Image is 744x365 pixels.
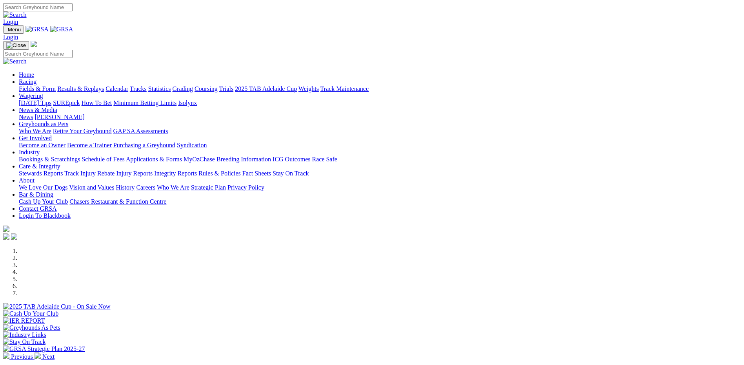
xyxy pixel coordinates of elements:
[82,156,124,163] a: Schedule of Fees
[298,85,319,92] a: Weights
[3,233,9,240] img: facebook.svg
[113,99,176,106] a: Minimum Betting Limits
[178,99,197,106] a: Isolynx
[35,114,84,120] a: [PERSON_NAME]
[53,99,80,106] a: SUREpick
[19,184,67,191] a: We Love Our Dogs
[116,184,135,191] a: History
[19,212,71,219] a: Login To Blackbook
[154,170,197,177] a: Integrity Reports
[3,338,45,345] img: Stay On Track
[3,352,9,359] img: chevron-left-pager-white.svg
[3,50,73,58] input: Search
[19,107,57,113] a: News & Media
[227,184,264,191] a: Privacy Policy
[173,85,193,92] a: Grading
[19,99,741,107] div: Wagering
[57,85,104,92] a: Results & Replays
[219,85,233,92] a: Trials
[19,191,53,198] a: Bar & Dining
[126,156,182,163] a: Applications & Forms
[19,135,52,141] a: Get Involved
[19,198,741,205] div: Bar & Dining
[3,310,58,317] img: Cash Up Your Club
[320,85,369,92] a: Track Maintenance
[19,163,60,170] a: Care & Integrity
[19,121,68,127] a: Greyhounds as Pets
[3,58,27,65] img: Search
[3,345,85,352] img: GRSA Strategic Plan 2025-27
[235,85,297,92] a: 2025 TAB Adelaide Cup
[19,198,68,205] a: Cash Up Your Club
[312,156,337,163] a: Race Safe
[242,170,271,177] a: Fact Sheets
[19,156,80,163] a: Bookings & Scratchings
[35,352,41,359] img: chevron-right-pager-white.svg
[82,99,112,106] a: How To Bet
[273,170,309,177] a: Stay On Track
[11,353,33,360] span: Previous
[19,114,741,121] div: News & Media
[3,353,35,360] a: Previous
[184,156,215,163] a: MyOzChase
[19,142,741,149] div: Get Involved
[19,205,56,212] a: Contact GRSA
[53,128,112,134] a: Retire Your Greyhound
[19,78,36,85] a: Racing
[19,149,40,155] a: Industry
[3,317,45,324] img: IER REPORT
[3,34,18,40] a: Login
[42,353,55,360] span: Next
[19,85,741,92] div: Racing
[11,233,17,240] img: twitter.svg
[67,142,112,148] a: Become a Trainer
[19,170,741,177] div: Care & Integrity
[157,184,189,191] a: Who We Are
[273,156,310,163] a: ICG Outcomes
[3,226,9,232] img: logo-grsa-white.png
[19,114,33,120] a: News
[19,99,51,106] a: [DATE] Tips
[19,170,63,177] a: Stewards Reports
[148,85,171,92] a: Statistics
[8,27,21,33] span: Menu
[19,142,65,148] a: Become an Owner
[106,85,128,92] a: Calendar
[3,3,73,11] input: Search
[3,324,60,331] img: Greyhounds As Pets
[19,128,741,135] div: Greyhounds as Pets
[216,156,271,163] a: Breeding Information
[198,170,241,177] a: Rules & Policies
[191,184,226,191] a: Strategic Plan
[19,177,35,184] a: About
[19,184,741,191] div: About
[130,85,147,92] a: Tracks
[3,11,27,18] img: Search
[19,92,43,99] a: Wagering
[3,18,18,25] a: Login
[35,353,55,360] a: Next
[116,170,153,177] a: Injury Reports
[113,142,175,148] a: Purchasing a Greyhound
[3,25,24,34] button: Toggle navigation
[6,42,26,49] img: Close
[19,71,34,78] a: Home
[195,85,218,92] a: Coursing
[136,184,155,191] a: Careers
[64,170,115,177] a: Track Injury Rebate
[113,128,168,134] a: GAP SA Assessments
[69,184,114,191] a: Vision and Values
[177,142,207,148] a: Syndication
[19,85,56,92] a: Fields & Form
[3,331,46,338] img: Industry Links
[19,156,741,163] div: Industry
[19,128,51,134] a: Who We Are
[3,41,29,50] button: Toggle navigation
[31,41,37,47] img: logo-grsa-white.png
[25,26,49,33] img: GRSA
[3,303,111,310] img: 2025 TAB Adelaide Cup - On Sale Now
[50,26,73,33] img: GRSA
[69,198,166,205] a: Chasers Restaurant & Function Centre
